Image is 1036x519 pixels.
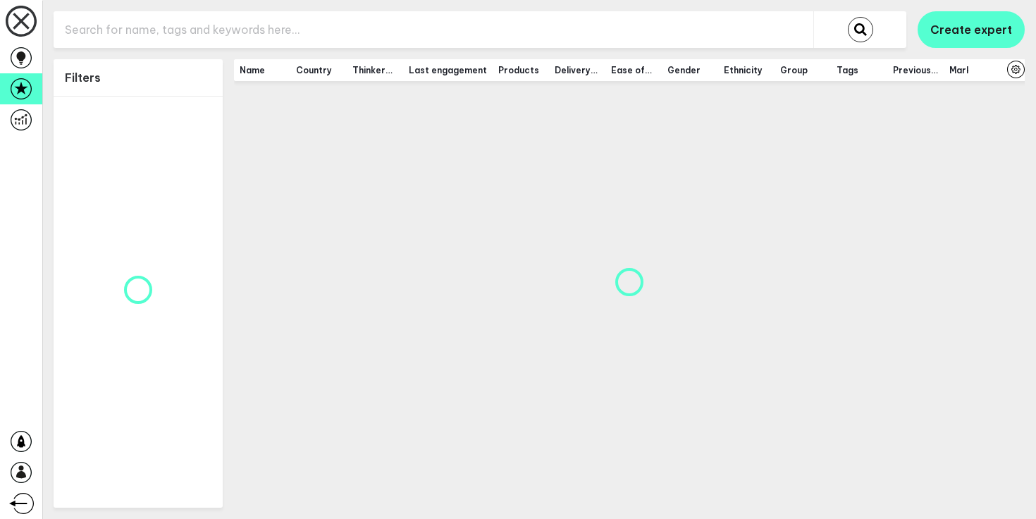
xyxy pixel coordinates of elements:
button: Create expert [918,11,1025,48]
span: Last engagement [409,65,487,75]
span: Delivery Accuracy [555,65,600,75]
span: Create expert [930,23,1012,37]
span: Thinker type [352,65,397,75]
span: Previous locations [893,65,938,75]
span: Markets [949,65,994,75]
span: Group [780,65,825,75]
span: Ease of working [611,65,656,75]
span: Gender [667,65,713,75]
span: Ethnicity [724,65,769,75]
h1: Filters [65,71,101,85]
span: Name [240,65,285,75]
span: Country [296,65,341,75]
span: Products [498,65,543,75]
span: Tags [837,65,882,75]
input: Search for name, tags and keywords here... [54,13,813,47]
